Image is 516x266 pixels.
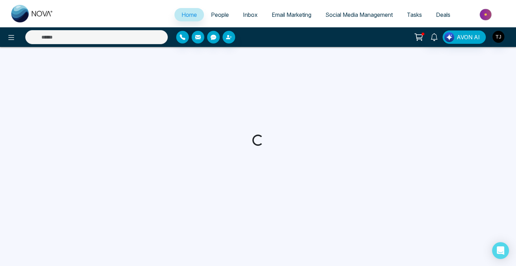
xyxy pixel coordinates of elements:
[265,8,318,21] a: Email Marketing
[492,31,504,43] img: User Avatar
[400,8,429,21] a: Tasks
[243,11,258,18] span: Inbox
[461,7,512,22] img: Market-place.gif
[318,8,400,21] a: Social Media Management
[325,11,393,18] span: Social Media Management
[444,32,454,42] img: Lead Flow
[236,8,265,21] a: Inbox
[407,11,422,18] span: Tasks
[11,5,53,22] img: Nova CRM Logo
[174,8,204,21] a: Home
[181,11,197,18] span: Home
[272,11,311,18] span: Email Marketing
[492,242,509,259] div: Open Intercom Messenger
[429,8,457,21] a: Deals
[443,30,486,44] button: AVON AI
[204,8,236,21] a: People
[436,11,450,18] span: Deals
[457,33,480,41] span: AVON AI
[211,11,229,18] span: People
